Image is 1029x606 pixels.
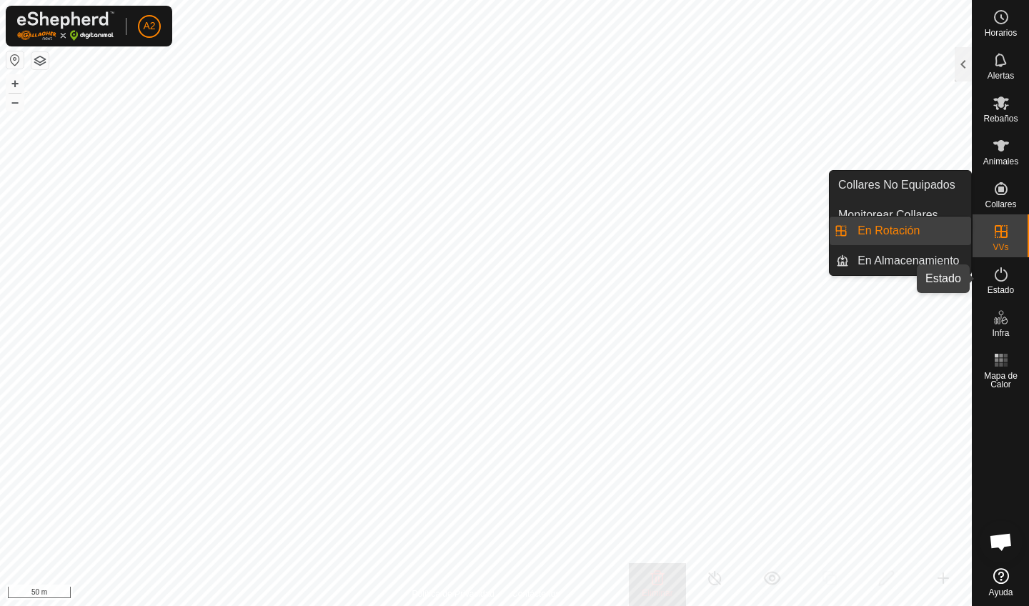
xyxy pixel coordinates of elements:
span: Mapa de Calor [976,372,1025,389]
span: Animales [983,157,1018,166]
a: Monitorear Collares [830,201,971,229]
button: Capas del Mapa [31,52,49,69]
img: Logo Gallagher [17,11,114,41]
div: Chat abierto [980,520,1023,563]
span: VVs [993,243,1008,252]
span: Collares [985,200,1016,209]
span: Collares No Equipados [838,177,955,194]
button: + [6,75,24,92]
a: En Almacenamiento [849,247,971,275]
li: En Almacenamiento [830,247,971,275]
a: Contáctenos [512,587,560,600]
span: Rebaños [983,114,1018,123]
span: Horarios [985,29,1017,37]
span: A2 [143,19,155,34]
li: En Rotación [830,217,971,245]
span: Estado [988,286,1014,294]
a: Política de Privacidad [412,587,494,600]
a: Ayuda [973,562,1029,602]
button: Restablecer Mapa [6,51,24,69]
span: En Rotación [857,222,920,239]
span: Monitorear Collares [838,207,938,224]
span: Ayuda [989,588,1013,597]
a: En Rotación [849,217,971,245]
span: Alertas [988,71,1014,80]
span: En Almacenamiento [857,252,959,269]
button: – [6,94,24,111]
a: Collares No Equipados [830,171,971,199]
span: Infra [992,329,1009,337]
